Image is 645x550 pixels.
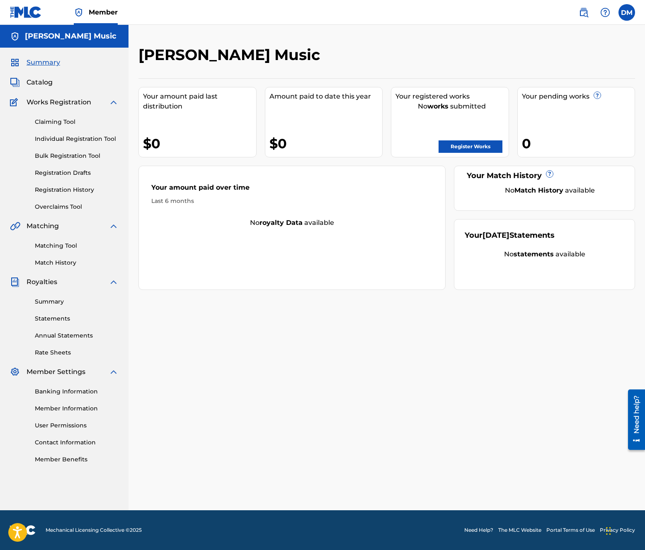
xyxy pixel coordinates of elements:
[618,4,635,21] div: User Menu
[395,92,509,101] div: Your registered works
[151,197,433,205] div: Last 6 months
[35,331,119,340] a: Annual Statements
[10,277,20,287] img: Royalties
[606,519,611,543] div: Drag
[10,97,21,107] img: Works Registration
[143,92,256,111] div: Your amount paid last distribution
[109,97,119,107] img: expand
[575,4,592,21] a: Public Search
[35,404,119,413] a: Member Information
[604,510,645,550] iframe: Chat Widget
[35,421,119,430] a: User Permissions
[465,249,624,259] div: No available
[522,92,635,101] div: Your pending works
[10,6,42,18] img: MLC Logo
[579,7,589,17] img: search
[35,438,119,447] a: Contact Information
[427,102,449,110] strong: works
[465,230,555,241] div: Your Statements
[464,526,493,534] a: Need Help?
[522,134,635,153] div: 0
[109,221,119,231] img: expand
[35,169,119,177] a: Registration Drafts
[10,58,60,68] a: SummarySummary
[139,218,445,228] div: No available
[27,367,85,377] span: Member Settings
[35,152,119,160] a: Bulk Registration Tool
[35,455,119,464] a: Member Benefits
[10,58,20,68] img: Summary
[109,277,119,287] img: expand
[35,203,119,211] a: Overclaims Tool
[10,77,20,87] img: Catalog
[514,186,563,194] strong: Match History
[46,526,142,534] span: Mechanical Licensing Collective © 2025
[35,258,119,267] a: Match History
[10,77,53,87] a: CatalogCatalog
[475,186,624,195] div: No available
[27,97,91,107] span: Works Registration
[483,231,509,240] span: [DATE]
[546,526,595,534] a: Portal Terms of Use
[143,134,256,153] div: $0
[269,134,383,153] div: $0
[594,92,601,99] span: ?
[622,386,645,453] iframe: Resource Center
[269,92,383,101] div: Amount paid to date this year
[439,140,502,153] a: Register Works
[546,171,553,177] span: ?
[151,183,433,197] div: Your amount paid over time
[89,7,118,17] span: Member
[25,31,116,41] h5: Dan Mulqueen Music
[27,221,59,231] span: Matching
[597,4,613,21] div: Help
[600,526,635,534] a: Privacy Policy
[109,367,119,377] img: expand
[10,221,20,231] img: Matching
[35,348,119,357] a: Rate Sheets
[27,277,57,287] span: Royalties
[35,241,119,250] a: Matching Tool
[27,58,60,68] span: Summary
[74,7,84,17] img: Top Rightsholder
[600,7,610,17] img: help
[138,46,324,64] h2: [PERSON_NAME] Music
[35,135,119,143] a: Individual Registration Tool
[10,31,20,41] img: Accounts
[514,250,554,258] strong: statements
[10,525,36,535] img: logo
[395,101,509,111] div: No submitted
[35,118,119,126] a: Claiming Tool
[35,297,119,306] a: Summary
[498,526,541,534] a: The MLC Website
[465,170,624,181] div: Your Match History
[10,367,20,377] img: Member Settings
[35,314,119,323] a: Statements
[27,77,53,87] span: Catalog
[35,387,119,396] a: Banking Information
[35,186,119,194] a: Registration History
[259,219,303,227] strong: royalty data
